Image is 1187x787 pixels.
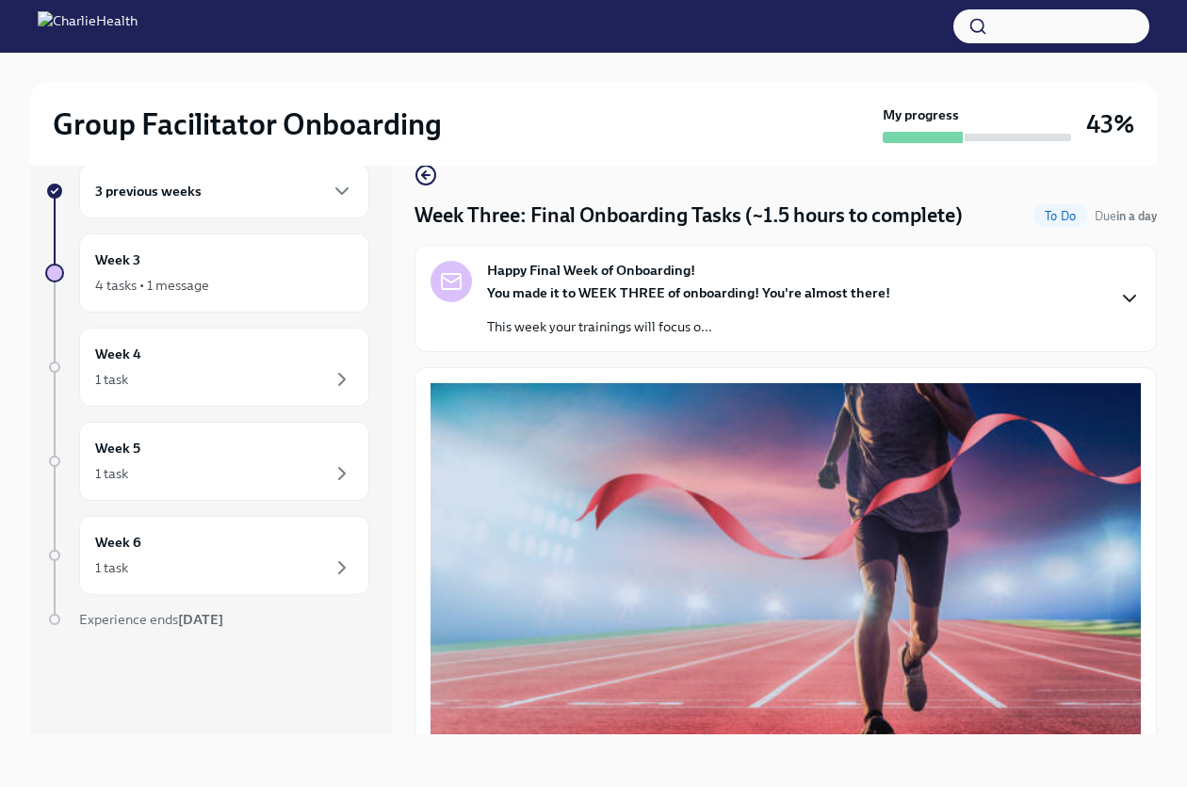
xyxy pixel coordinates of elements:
span: October 12th, 2025 10:00 [1095,207,1157,225]
a: Week 51 task [45,422,369,501]
span: To Do [1033,209,1087,223]
div: 3 previous weeks [79,164,369,218]
h3: 43% [1086,107,1134,141]
h6: Week 4 [95,344,141,364]
p: This week your trainings will focus o... [487,317,890,336]
h4: Week Three: Final Onboarding Tasks (~1.5 hours to complete) [415,201,963,230]
h6: Week 6 [95,532,141,553]
strong: Happy Final Week of Onboarding! [487,261,695,280]
strong: You made it to WEEK THREE of onboarding! You're almost there! [487,284,890,301]
h6: Week 3 [95,249,140,270]
span: Due [1095,209,1157,223]
strong: in a day [1116,209,1157,223]
a: Week 34 tasks • 1 message [45,233,369,313]
a: Week 61 task [45,516,369,595]
div: 1 task [95,464,128,483]
strong: [DATE] [178,611,223,628]
div: 1 task [95,558,128,577]
span: Experience ends [79,611,223,628]
h6: Week 5 [95,438,140,458]
strong: My progress [883,105,959,124]
div: 1 task [95,370,128,389]
h6: 3 previous weeks [95,181,202,201]
img: CharlieHealth [38,11,138,41]
div: 4 tasks • 1 message [95,276,209,295]
h2: Group Facilitator Onboarding [53,105,442,143]
a: Week 41 task [45,328,369,407]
